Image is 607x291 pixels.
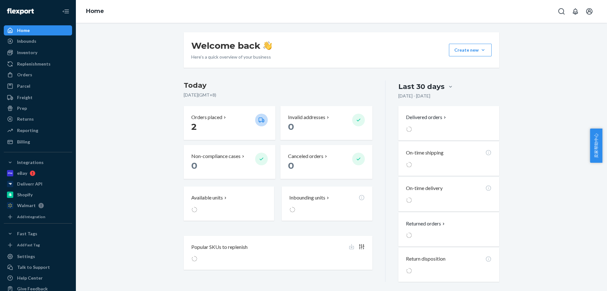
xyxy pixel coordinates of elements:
a: Shopify [4,190,72,200]
img: Flexport logo [7,8,34,15]
div: Add Integration [17,214,45,219]
p: Return disposition [406,255,445,263]
div: Walmart [17,202,36,209]
div: Returns [17,116,34,122]
button: Close Navigation [59,5,72,18]
div: Shopify [17,192,33,198]
button: 卖家帮助中心 [590,129,602,163]
div: Inbounds [17,38,36,44]
button: Create new [449,44,492,56]
div: Add Fast Tag [17,242,40,248]
a: Parcel [4,81,72,91]
div: Deliverr API [17,181,42,187]
h1: Welcome back [191,40,272,51]
button: Open notifications [569,5,582,18]
div: Integrations [17,159,44,166]
div: Last 30 days [398,82,445,92]
p: [DATE] - [DATE] [398,93,430,99]
div: Settings [17,253,35,260]
button: Integrations [4,157,72,168]
button: Open Search Box [555,5,568,18]
div: Inventory [17,49,37,56]
a: Billing [4,137,72,147]
span: 0 [288,160,294,171]
a: Replenishments [4,59,72,69]
div: Prep [17,105,27,111]
div: Billing [17,139,30,145]
a: Inventory [4,47,72,58]
button: Inbounding units [282,187,372,221]
img: hand-wave emoji [263,41,272,50]
button: Canceled orders 0 [280,145,372,179]
div: Fast Tags [17,231,37,237]
a: Settings [4,251,72,262]
a: eBay [4,168,72,178]
div: Replenishments [17,61,51,67]
a: Add Fast Tag [4,241,72,249]
p: Here’s a quick overview of your business [191,54,272,60]
p: [DATE] ( GMT+8 ) [184,92,372,98]
p: Non-compliance cases [191,153,241,160]
a: Inbounds [4,36,72,46]
a: Talk to Support [4,262,72,272]
button: Available units [184,187,274,221]
div: Freight [17,94,33,101]
div: Home [17,27,30,34]
span: 0 [288,121,294,132]
button: Delivered orders [406,114,447,121]
a: Walmart [4,200,72,211]
a: Help Center [4,273,72,283]
a: Add Integration [4,213,72,221]
p: Inbounding units [289,194,325,201]
button: Fast Tags [4,229,72,239]
a: Returns [4,114,72,124]
p: Invalid addresses [288,114,325,121]
div: eBay [17,170,27,176]
button: Open account menu [583,5,596,18]
div: Talk to Support [17,264,50,270]
div: Orders [17,72,32,78]
ol: breadcrumbs [81,2,109,21]
h3: Today [184,80,372,91]
a: Home [86,8,104,15]
button: Returned orders [406,220,446,227]
a: Orders [4,70,72,80]
p: Canceled orders [288,153,323,160]
p: On-time delivery [406,185,443,192]
span: 0 [191,160,197,171]
p: Popular SKUs to replenish [191,244,248,251]
a: Home [4,25,72,35]
a: Deliverr API [4,179,72,189]
a: Prep [4,103,72,113]
button: Orders placed 2 [184,106,275,140]
button: Invalid addresses 0 [280,106,372,140]
span: 2 [191,121,197,132]
p: Available units [191,194,223,201]
a: Freight [4,92,72,103]
div: Reporting [17,127,38,134]
p: On-time shipping [406,149,444,156]
div: Help Center [17,275,43,281]
button: Non-compliance cases 0 [184,145,275,179]
p: Orders placed [191,114,222,121]
div: Parcel [17,83,30,89]
a: Reporting [4,125,72,136]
